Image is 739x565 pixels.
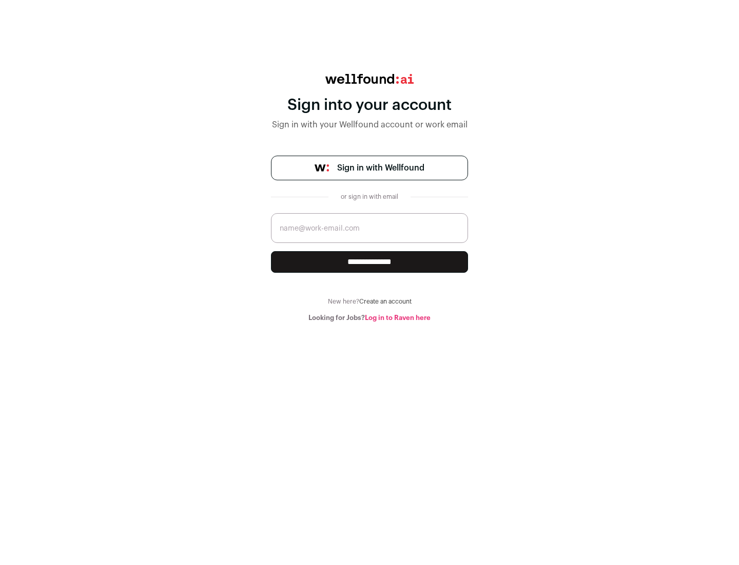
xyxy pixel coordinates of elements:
[271,96,468,115] div: Sign into your account
[271,297,468,306] div: New here?
[337,162,424,174] span: Sign in with Wellfound
[271,314,468,322] div: Looking for Jobs?
[359,298,412,305] a: Create an account
[337,193,402,201] div: or sign in with email
[271,156,468,180] a: Sign in with Wellfound
[325,74,414,84] img: wellfound:ai
[271,213,468,243] input: name@work-email.com
[365,314,431,321] a: Log in to Raven here
[271,119,468,131] div: Sign in with your Wellfound account or work email
[315,164,329,172] img: wellfound-symbol-flush-black-fb3c872781a75f747ccb3a119075da62bfe97bd399995f84a933054e44a575c4.png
